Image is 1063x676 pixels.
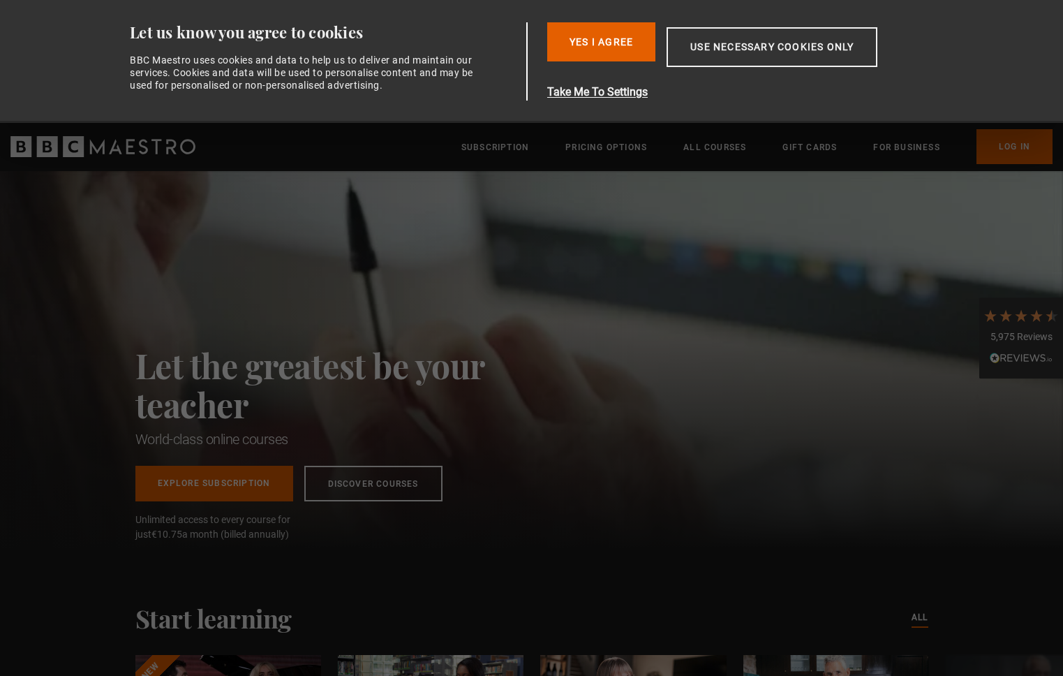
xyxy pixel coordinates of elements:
div: BBC Maestro uses cookies and data to help us to deliver and maintain our services. Cookies and da... [130,54,482,92]
a: All Courses [683,140,746,154]
div: 5,975 Reviews [983,330,1060,344]
a: All [912,610,928,626]
a: Log In [976,129,1053,164]
span: €10.75 [151,529,182,540]
span: Unlimited access to every course for just a month (billed annually) [135,513,324,542]
a: For business [873,140,939,154]
a: Explore Subscription [135,466,293,501]
button: Take Me To Settings [547,84,944,101]
div: Let us know you agree to cookies [130,22,521,43]
div: 4.7 Stars [983,308,1060,323]
a: Gift Cards [782,140,837,154]
svg: BBC Maestro [10,136,195,157]
h2: Let the greatest be your teacher [135,346,547,424]
a: Discover Courses [304,466,443,501]
div: 5,975 ReviewsRead All Reviews [979,297,1063,379]
h2: Start learning [135,603,292,633]
a: Subscription [461,140,529,154]
h1: World-class online courses [135,429,547,449]
button: Yes I Agree [547,22,655,61]
a: Pricing Options [565,140,647,154]
button: Use necessary cookies only [667,27,877,67]
div: Read All Reviews [983,351,1060,368]
nav: Primary [461,129,1053,164]
img: REVIEWS.io [990,353,1053,362]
